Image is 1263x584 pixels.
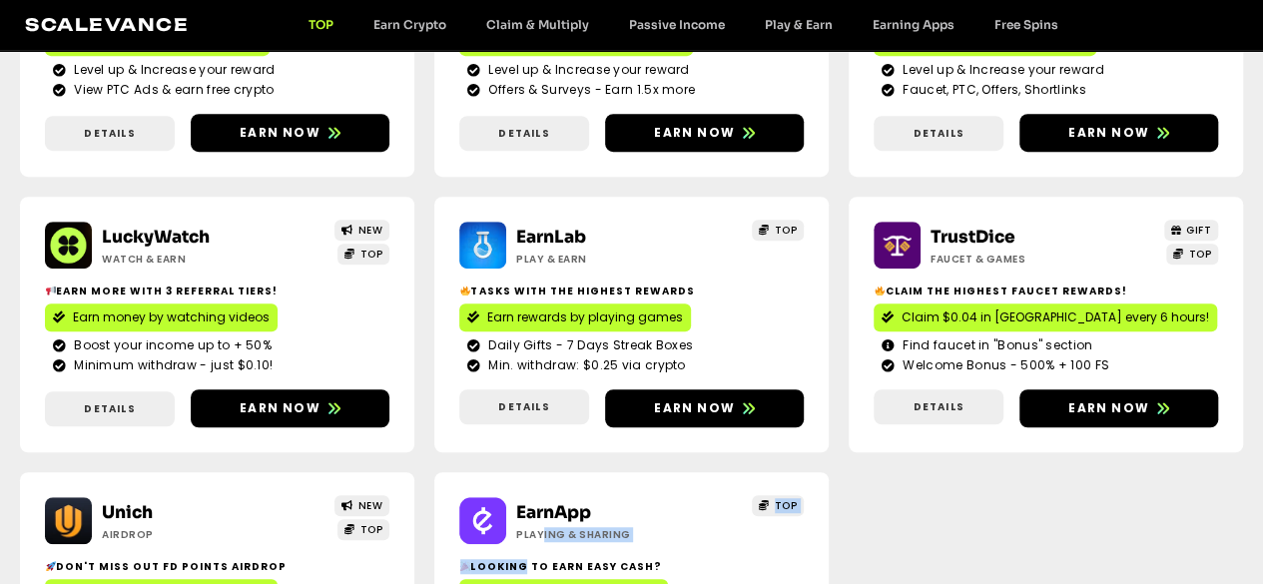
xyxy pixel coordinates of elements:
a: NEW [334,220,389,241]
a: Earn now [191,114,389,152]
a: EarnApp [516,502,591,523]
a: Scalevance [25,14,189,35]
span: Earn money by watching videos [73,308,270,326]
span: Earn now [654,399,735,417]
a: NEW [334,495,389,516]
h2: Claim the highest faucet rewards! [874,284,1218,298]
span: Details [84,401,135,416]
a: Earn Crypto [353,17,466,32]
a: Earn rewards by playing games [459,303,691,331]
a: Passive Income [609,17,745,32]
span: Earn rewards by playing games [487,308,683,326]
span: Earn now [1068,124,1149,142]
img: 🎉 [460,561,470,571]
span: Welcome Bonus - 500% + 100 FS [898,356,1109,374]
span: Offers & Surveys - Earn 1.5x more [483,81,695,99]
span: Details [913,126,963,141]
span: Earn now [240,399,320,417]
span: TOP [360,247,383,262]
a: Details [45,116,175,151]
span: Earn now [654,124,735,142]
span: TOP [775,498,798,513]
a: Earn now [1019,389,1218,427]
img: 📢 [46,286,56,295]
a: Earning Apps [853,17,974,32]
span: Level up & Increase your reward [483,61,689,79]
a: Earn now [1019,114,1218,152]
a: TOP [289,17,353,32]
span: Min. withdraw: $0.25 via crypto [483,356,685,374]
a: TOP [752,495,804,516]
span: View PTC Ads & earn free crypto [69,81,274,99]
img: 🔥 [460,286,470,295]
h2: Watch & Earn [102,252,282,267]
span: Level up & Increase your reward [69,61,275,79]
h2: Faucet & Games [931,252,1110,267]
img: 🔥 [875,286,885,295]
span: Find faucet in "Bonus" section [898,336,1092,354]
span: Details [498,126,549,141]
a: Free Spins [974,17,1078,32]
span: Earn now [1068,399,1149,417]
h2: Don't miss out Fd points airdrop [45,559,389,574]
a: Earn now [191,389,389,427]
span: Level up & Increase your reward [898,61,1103,79]
h2: Looking to Earn Easy Cash? [459,559,804,574]
h2: Play & Earn [516,252,696,267]
span: TOP [360,522,383,537]
a: TOP [1166,244,1218,265]
img: 🚀 [46,561,56,571]
span: Faucet, PTC, Offers, Shortlinks [898,81,1085,99]
a: TOP [337,519,389,540]
a: LuckyWatch [102,227,210,248]
span: NEW [358,498,383,513]
a: Unich [102,502,153,523]
a: EarnLab [516,227,586,248]
span: Details [84,126,135,141]
nav: Menu [289,17,1078,32]
a: Earn now [605,389,804,427]
span: GIFT [1186,223,1211,238]
a: Details [459,116,589,151]
a: Details [45,391,175,426]
a: GIFT [1164,220,1219,241]
a: Play & Earn [745,17,853,32]
a: Earn now [605,114,804,152]
span: TOP [1189,247,1212,262]
a: Details [459,389,589,424]
span: Boost your income up to + 50% [69,336,272,354]
span: Daily Gifts - 7 Days Streak Boxes [483,336,693,354]
a: Details [874,389,1003,424]
a: Details [874,116,1003,151]
a: TrustDice [931,227,1015,248]
h2: Airdrop [102,527,282,542]
a: Earn money by watching videos [45,303,278,331]
a: Claim $0.04 in [GEOGRAPHIC_DATA] every 6 hours! [874,303,1217,331]
span: NEW [358,223,383,238]
span: Claim $0.04 in [GEOGRAPHIC_DATA] every 6 hours! [902,308,1209,326]
a: Claim & Multiply [466,17,609,32]
span: Details [498,399,549,414]
span: Minimum withdraw - just $0.10! [69,356,273,374]
span: Details [913,399,963,414]
span: Earn now [240,124,320,142]
span: TOP [775,223,798,238]
h2: Playing & Sharing [516,527,696,542]
a: TOP [337,244,389,265]
h2: Tasks with the highest rewards [459,284,804,298]
a: TOP [752,220,804,241]
h2: Earn more with 3 referral Tiers! [45,284,389,298]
